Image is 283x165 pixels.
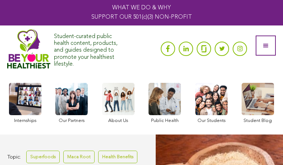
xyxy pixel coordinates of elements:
[7,152,21,162] span: Topic:
[26,151,60,163] a: Superfoods
[98,151,137,163] a: Health Benefits
[201,45,206,52] img: glassdoor
[7,29,50,69] img: Assuaged
[54,30,126,68] div: Student-curated public health content, products, and guides designed to promote your healthiest l...
[63,151,95,163] a: Maca Root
